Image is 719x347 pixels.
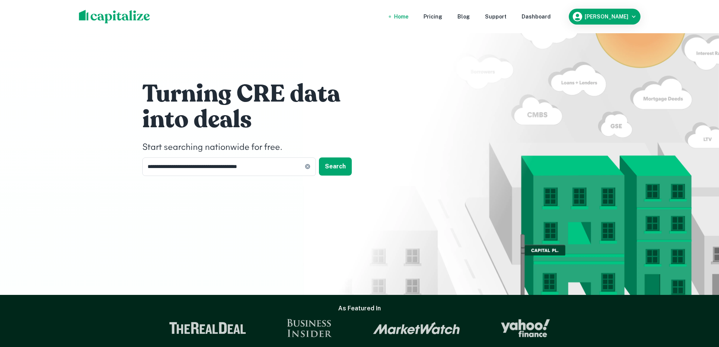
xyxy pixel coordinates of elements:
[501,319,550,337] img: Yahoo Finance
[142,79,369,109] h1: Turning CRE data
[142,141,369,154] h4: Start searching nationwide for free.
[394,12,408,21] a: Home
[522,12,551,21] a: Dashboard
[423,12,442,21] a: Pricing
[457,12,470,21] a: Blog
[169,322,246,334] img: The Real Deal
[287,319,332,337] img: Business Insider
[485,12,507,21] a: Support
[585,14,628,19] h6: [PERSON_NAME]
[373,322,460,335] img: Market Watch
[338,304,381,313] h6: As Featured In
[142,105,369,135] h1: into deals
[681,287,719,323] iframe: Chat Widget
[569,9,640,25] button: [PERSON_NAME]
[79,10,150,23] img: capitalize-logo.png
[319,157,352,176] button: Search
